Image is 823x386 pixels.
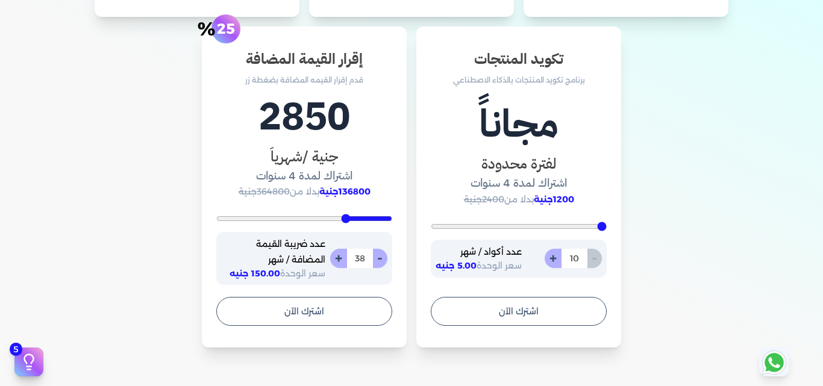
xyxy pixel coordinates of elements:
button: اشترك الآن [216,297,392,326]
input: 0 [346,249,373,268]
h3: تكويد المنتجات [431,48,607,70]
button: + [330,249,347,268]
h1: 2850 [216,88,392,146]
button: اشترك الآن [431,297,607,326]
p: عدد ضريبة القيمة المضافة / شهر [221,237,325,267]
p: برنامج تكويد المنتجات بالذكاء الاصطناعي [431,72,607,88]
button: 5 [14,347,43,376]
span: 1200جنية [534,194,574,205]
button: - [372,249,387,268]
h3: جنية /شهرياَ [216,146,392,167]
p: عدد أكواد / شهر [436,244,522,260]
span: 5 [10,343,22,356]
h4: اشتراك لمدة 4 سنوات [216,167,392,185]
span: 136800جنية [319,186,371,197]
h1: مجاناً [431,95,607,153]
span: سعر الوحدة [436,260,522,271]
h4: اشتراك لمدة 4 سنوات [431,175,607,192]
span: 5.00 جنيه [436,260,477,271]
span: 2400جنية [464,194,504,205]
span: 364800جنية [239,186,290,197]
input: 0 [561,249,587,268]
h3: إقرار القيمة المضافة [216,48,392,70]
span: 150.00 جنيه [230,268,280,279]
p: بدلا من [216,184,392,200]
span: 25 [217,25,235,33]
span: % [197,25,216,33]
span: سعر الوحدة [230,268,325,279]
button: + [545,249,562,268]
p: بدلا من [431,192,607,208]
h3: لفترة محدودة [431,153,607,175]
p: قدم إقرار القيمه المضافة بضغطة زر [216,72,392,88]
